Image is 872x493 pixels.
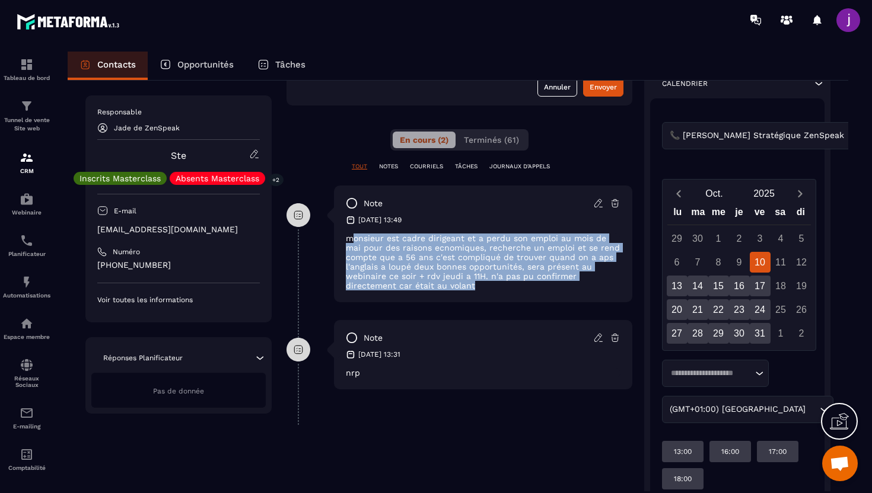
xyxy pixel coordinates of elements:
[846,129,855,142] input: Search for option
[790,204,811,225] div: di
[379,162,398,171] p: NOTES
[352,162,367,171] p: TOUT
[455,162,478,171] p: TÂCHES
[771,228,791,249] div: 4
[3,375,50,388] p: Réseaux Sociaux
[708,252,729,273] div: 8
[113,247,140,257] p: Numéro
[667,228,811,344] div: Calendar days
[729,299,750,320] div: 23
[358,215,402,225] p: [DATE] 13:49
[667,367,752,379] input: Search for option
[489,162,550,171] p: JOURNAUX D'APPELS
[3,308,50,349] a: automationsautomationsEspace membre
[771,323,791,344] div: 1
[583,78,623,97] button: Envoyer
[114,206,136,216] p: E-mail
[3,438,50,480] a: accountantaccountantComptabilité
[97,224,260,235] p: [EMAIL_ADDRESS][DOMAIN_NAME]
[97,107,260,117] p: Responsable
[708,204,729,225] div: me
[750,276,771,296] div: 17
[20,316,34,331] img: automations
[729,204,750,225] div: je
[667,204,688,225] div: lu
[769,447,787,456] p: 17:00
[708,299,729,320] div: 22
[749,204,770,225] div: ve
[114,124,180,132] p: Jade de ZenSpeak
[3,423,50,430] p: E-mailing
[688,204,709,225] div: ma
[791,299,812,320] div: 26
[667,129,846,142] span: 📞 [PERSON_NAME] Stratégique ZenSpeak
[364,332,383,344] p: note
[3,349,50,397] a: social-networksocial-networkRéseaux Sociaux
[346,368,620,377] p: nrp
[103,353,183,363] p: Réponses Planificateur
[750,323,771,344] div: 31
[688,323,708,344] div: 28
[268,174,284,186] p: +2
[3,183,50,225] a: automationsautomationsWebinaire
[667,228,688,249] div: 29
[590,81,617,93] div: Envoyer
[674,447,692,456] p: 13:00
[667,299,688,320] div: 20
[3,142,50,183] a: formationformationCRM
[20,233,34,248] img: scheduler
[153,387,204,395] span: Pas de donnée
[667,185,689,201] button: Previous month
[667,204,811,344] div: Calendar wrapper
[674,474,692,484] p: 18:00
[97,59,136,70] p: Contacts
[246,52,317,80] a: Tâches
[688,228,708,249] div: 30
[358,350,400,359] p: [DATE] 13:31
[400,135,448,145] span: En cours (2)
[822,446,858,481] div: Ouvrir le chat
[20,358,34,372] img: social-network
[3,49,50,90] a: formationformationTableau de bord
[688,252,708,273] div: 7
[537,78,577,97] button: Annuler
[3,266,50,308] a: automationsautomationsAutomatisations
[148,52,246,80] a: Opportunités
[662,396,833,423] div: Search for option
[729,323,750,344] div: 30
[17,11,123,33] img: logo
[688,299,708,320] div: 21
[3,334,50,340] p: Espace membre
[3,292,50,299] p: Automatisations
[3,465,50,471] p: Comptabilité
[667,403,808,416] span: (GMT+01:00) [GEOGRAPHIC_DATA]
[20,57,34,72] img: formation
[667,252,688,273] div: 6
[739,183,789,204] button: Open years overlay
[457,132,526,148] button: Terminés (61)
[729,276,750,296] div: 16
[708,276,729,296] div: 15
[20,447,34,462] img: accountant
[97,260,260,271] p: [PHONE_NUMBER]
[667,323,688,344] div: 27
[791,323,812,344] div: 2
[729,228,750,249] div: 2
[79,174,161,183] p: Inscrits Masterclass
[750,228,771,249] div: 3
[20,406,34,420] img: email
[275,59,305,70] p: Tâches
[20,99,34,113] img: formation
[708,323,729,344] div: 29
[346,233,620,290] p: monsieur est cadre dirigeant et a perdu son emploi au mois de mai pour des raisons ecnomiques, re...
[3,251,50,257] p: Planificateur
[177,59,234,70] p: Opportunités
[791,228,812,249] div: 5
[3,75,50,81] p: Tableau de bord
[771,252,791,273] div: 11
[364,198,383,209] p: note
[721,447,739,456] p: 16:00
[3,90,50,142] a: formationformationTunnel de vente Site web
[3,209,50,216] p: Webinaire
[770,204,791,225] div: sa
